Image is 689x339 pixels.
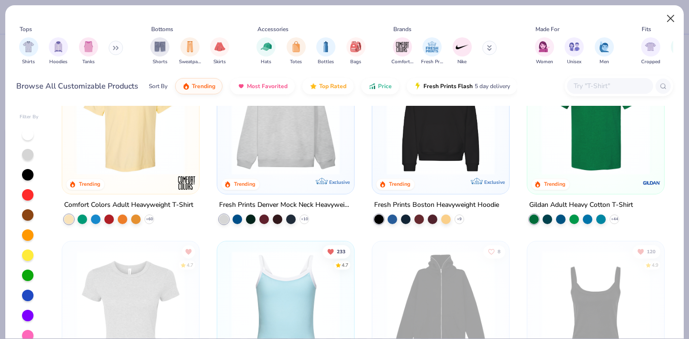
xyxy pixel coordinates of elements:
button: filter button [19,37,38,66]
img: a90f7c54-8796-4cb2-9d6e-4e9644cfe0fe [344,67,462,175]
span: Shirts [22,58,35,66]
div: Gildan Adult Heavy Cotton T-Shirt [529,199,633,211]
img: 91acfc32-fd48-4d6b-bdad-a4c1a30ac3fc [382,67,500,175]
div: filter for Men [595,37,614,66]
img: Bags Image [350,41,361,52]
span: Trending [192,82,215,90]
span: Most Favorited [247,82,288,90]
img: Gildan logo [642,173,661,192]
button: Top Rated [302,78,354,94]
div: Sort By [149,82,167,90]
span: Fresh Prints Flash [423,82,473,90]
button: filter button [316,37,335,66]
span: Cropped [641,58,660,66]
button: Unlike [322,245,350,258]
img: Comfort Colors logo [177,173,196,192]
span: 8 [498,249,500,254]
img: Women Image [539,41,550,52]
button: filter button [49,37,68,66]
img: Totes Image [291,41,301,52]
div: Comfort Colors Adult Heavyweight T-Shirt [64,199,193,211]
span: Unisex [567,58,581,66]
div: filter for Nike [453,37,472,66]
img: TopRated.gif [310,82,317,90]
div: filter for Hats [256,37,276,66]
img: db319196-8705-402d-8b46-62aaa07ed94f [537,67,655,175]
button: Unlike [633,245,660,258]
img: trending.gif [182,82,190,90]
span: Top Rated [319,82,346,90]
img: Shorts Image [155,41,166,52]
div: filter for Totes [287,37,306,66]
div: filter for Shorts [150,37,169,66]
div: Fresh Prints Denver Mock Neck Heavyweight Sweatshirt [219,199,352,211]
div: filter for Tanks [79,37,98,66]
button: Close [662,10,680,28]
div: Accessories [257,25,289,34]
img: Cropped Image [645,41,656,52]
span: 233 [337,249,345,254]
button: filter button [210,37,229,66]
div: 4.7 [187,261,194,269]
img: most_fav.gif [237,82,245,90]
img: Tanks Image [83,41,94,52]
button: filter button [346,37,366,66]
img: Fresh Prints Image [425,40,439,54]
div: Browse All Customizable Products [16,80,138,92]
img: f5d85501-0dbb-4ee4-b115-c08fa3845d83 [227,67,344,175]
span: + 44 [611,216,618,222]
div: filter for Shirts [19,37,38,66]
div: filter for Bottles [316,37,335,66]
div: filter for Hoodies [49,37,68,66]
div: Tops [20,25,32,34]
span: Bottles [318,58,334,66]
span: Skirts [213,58,226,66]
div: Filter By [20,113,39,121]
button: filter button [256,37,276,66]
img: 029b8af0-80e6-406f-9fdc-fdf898547912 [72,67,189,175]
span: + 9 [457,216,462,222]
button: Price [361,78,399,94]
button: filter button [641,37,660,66]
div: filter for Fresh Prints [421,37,443,66]
div: filter for Skirts [210,37,229,66]
div: filter for Sweatpants [179,37,201,66]
button: filter button [391,37,413,66]
img: Unisex Image [569,41,580,52]
button: filter button [565,37,584,66]
div: filter for Unisex [565,37,584,66]
span: Totes [290,58,302,66]
button: Unlike [182,245,196,258]
div: 4.9 [652,261,658,269]
button: Fresh Prints Flash5 day delivery [407,78,517,94]
img: Men Image [599,41,610,52]
span: Hoodies [49,58,67,66]
div: Made For [535,25,559,34]
span: Bags [350,58,361,66]
button: Trending [175,78,222,94]
span: 5 day delivery [475,81,510,92]
img: Hoodies Image [53,41,64,52]
div: Bottoms [151,25,173,34]
img: flash.gif [414,82,422,90]
div: filter for Bags [346,37,366,66]
span: + 60 [146,216,153,222]
div: Fresh Prints Boston Heavyweight Hoodie [374,199,499,211]
img: Sweatpants Image [185,41,195,52]
span: Tanks [82,58,95,66]
img: d4a37e75-5f2b-4aef-9a6e-23330c63bbc0 [499,67,617,175]
img: Bottles Image [321,41,331,52]
img: Nike Image [455,40,469,54]
img: Skirts Image [214,41,225,52]
span: Men [600,58,609,66]
span: Price [378,82,392,90]
button: filter button [421,37,443,66]
img: Shirts Image [23,41,34,52]
button: filter button [79,37,98,66]
span: Nike [457,58,467,66]
button: filter button [150,37,169,66]
span: Comfort Colors [391,58,413,66]
div: filter for Comfort Colors [391,37,413,66]
span: Fresh Prints [421,58,443,66]
div: Fits [642,25,651,34]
